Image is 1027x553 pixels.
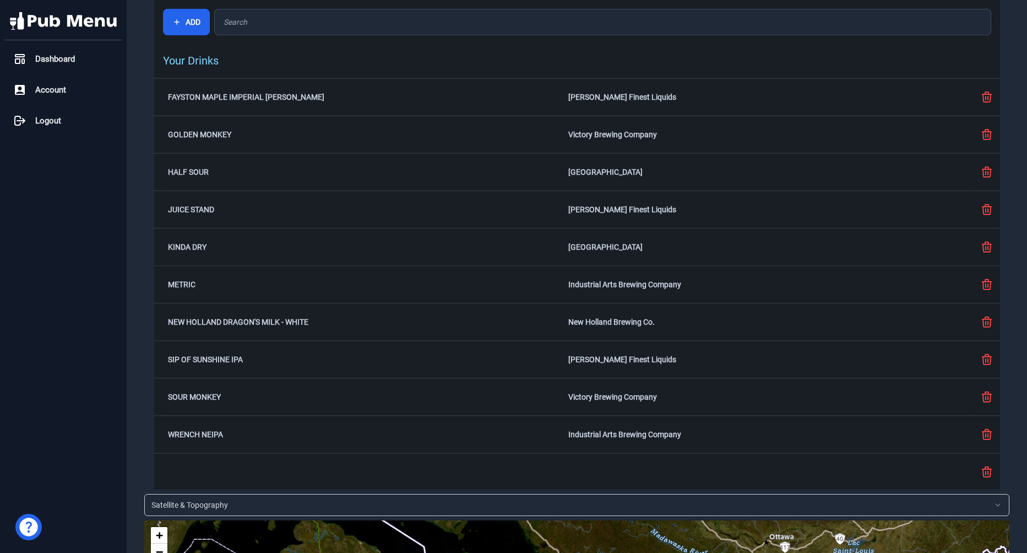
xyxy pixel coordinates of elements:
[568,206,964,213] div: [PERSON_NAME] Finest Liquids
[168,93,564,101] h2: Fayston Maple Imperial [PERSON_NAME]
[568,243,964,251] div: [GEOGRAPHIC_DATA]
[568,281,964,288] div: Industrial Arts Brewing Company
[568,431,964,438] div: Industrial Arts Brewing Company
[156,528,163,542] span: +
[168,431,564,438] h2: Wrench NEIPA
[35,84,66,96] span: Account
[168,281,564,288] h2: Metric
[151,527,167,544] a: Zoom in
[35,115,61,127] span: Logout
[568,356,964,363] div: [PERSON_NAME] Finest Liquids
[163,44,991,77] label: Your Drinks
[168,168,564,176] h2: Half Sour
[214,9,991,35] input: Search
[568,168,964,176] div: [GEOGRAPHIC_DATA]
[163,9,210,35] button: Add
[4,47,122,71] a: Dashboard
[568,393,964,401] div: Victory Brewing Company
[168,243,564,251] h2: Kinda Dry
[168,318,564,326] h2: New Holland Dragon's Milk - White
[168,393,564,401] h2: Sour Monkey
[10,12,117,30] img: Pub Menu
[568,131,964,138] div: Victory Brewing Company
[168,206,564,213] h2: Juice Stand
[168,356,564,363] h2: Sip of Sunshine IPA
[568,93,964,101] div: [PERSON_NAME] Finest Liquids
[35,53,75,66] span: Dashboard
[568,318,964,326] div: New Holland Brewing Co.
[168,131,564,138] h2: Golden Monkey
